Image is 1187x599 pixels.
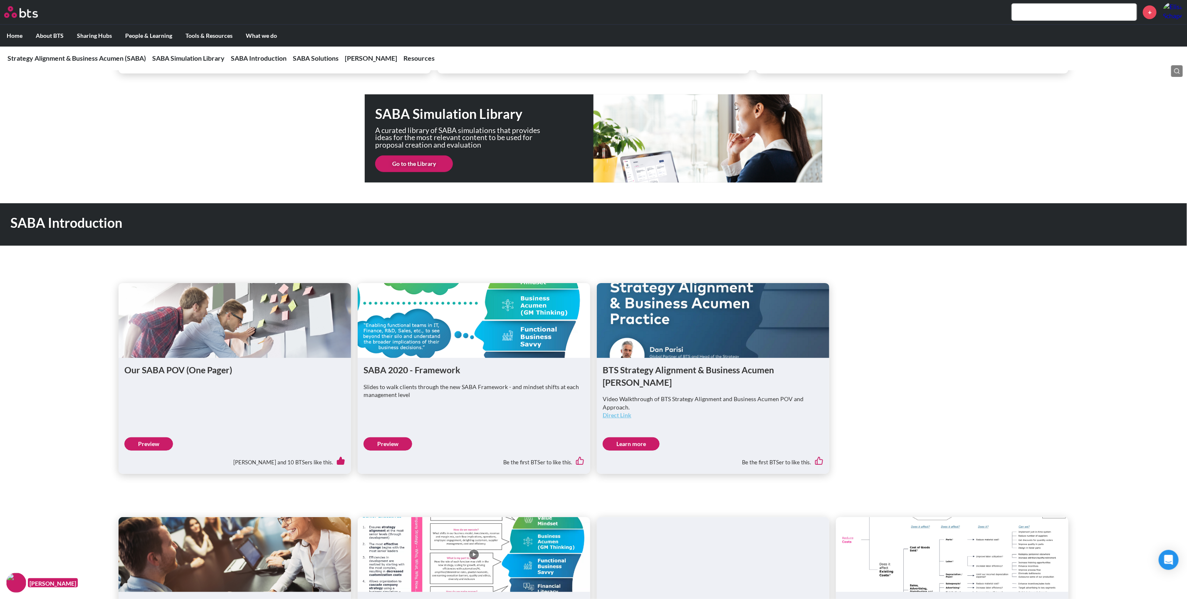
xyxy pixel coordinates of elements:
img: BTS Logo [4,6,38,18]
a: Resources [403,54,435,62]
p: A curated library of SABA simulations that provides ideas for the most relevant content to be use... [375,127,550,149]
img: F [6,573,26,593]
label: About BTS [29,25,70,47]
a: [PERSON_NAME] [345,54,397,62]
a: Go to the Library [375,155,453,172]
h1: Our SABA POV (One Pager) [124,364,345,376]
h1: BTS Strategy Alignment & Business Acumen [PERSON_NAME] [603,364,823,388]
a: SABA Solutions [293,54,339,62]
a: Profile [1163,2,1183,22]
figcaption: [PERSON_NAME] [28,578,78,588]
p: Video Walkthrough of BTS Strategy Alignment and Business Acumen POV and Approach. [603,395,823,419]
div: Be the first BTSer to like this. [364,451,584,468]
a: Learn more [603,437,660,451]
label: Tools & Resources [179,25,239,47]
p: Slides to walk clients through the new SABA Framework - and mindset shifts at each management level [364,383,584,399]
a: Strategy Alignment & Business Acumen (SABA) [7,54,146,62]
div: Open Intercom Messenger [1159,550,1179,570]
a: Direct Link [603,412,631,419]
a: SABA Introduction [231,54,287,62]
div: [PERSON_NAME] and 10 BTSers like this. [124,451,345,468]
div: Be the first BTSer to like this. [603,451,823,468]
a: Preview [124,437,173,451]
label: Sharing Hubs [70,25,119,47]
a: Preview [364,437,412,451]
h1: SABA Simulation Library [375,105,593,123]
a: SABA Simulation Library [152,54,225,62]
a: + [1143,5,1157,19]
h1: SABA 2020 - Framework [364,364,584,376]
label: People & Learning [119,25,179,47]
h1: SABA Introduction [10,214,827,232]
img: Elisa Schaper [1163,2,1183,22]
label: What we do [239,25,284,47]
a: Go home [4,6,53,18]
